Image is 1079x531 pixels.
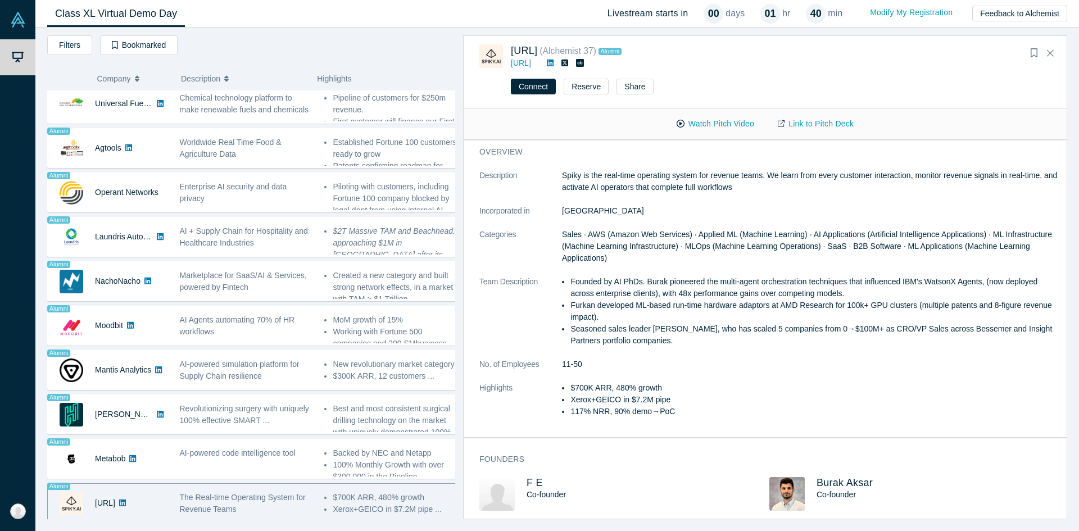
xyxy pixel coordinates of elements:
[511,79,556,94] button: Connect
[333,226,455,294] em: $2T Massive TAM and Beachhead. approaching $1M in [GEOGRAPHIC_DATA] after its first full year pos...
[479,170,562,205] dt: Description
[817,490,856,499] span: Co-founder
[95,410,191,419] a: [PERSON_NAME] Surgical
[317,74,351,83] span: Highlights
[665,114,766,134] button: Watch Pitch Video
[60,492,83,515] img: Spiky.ai's Logo
[60,137,83,160] img: Agtools's Logo
[47,394,70,401] span: Alumni
[562,230,1052,262] span: Sales · AWS (Amazon Web Services) · Applied ML (Machine Learning) · AI Applications (Artificial I...
[479,229,562,276] dt: Categories
[527,490,566,499] span: Co-founder
[333,459,457,483] li: 100% Monthly Growth with over $300,000 in the Pipeline ...
[527,477,543,488] a: F E
[180,493,306,514] span: The Real-time Operating System for Revenue Teams
[760,4,780,24] div: 01
[333,358,457,370] li: New revolutionary market category
[511,45,537,56] a: [URL]
[95,365,151,374] a: Mantis Analytics
[479,44,503,68] img: Spiky.ai's Logo
[333,503,457,515] li: Xerox+GEICO in $7.2M pipe ...
[333,403,457,450] li: Best and most consistent surgical drilling technology on the market with uniquely demonstrated 10...
[60,403,83,426] img: Hubly Surgical's Logo
[180,360,300,380] span: AI-powered simulation platform for Supply Chain resilience
[95,99,193,108] a: Universal Fuel Technologies
[47,35,92,55] button: Filters
[60,314,83,338] img: Moodbit's Logo
[769,477,805,511] img: Burak Aksar's Profile Image
[817,477,873,488] a: Burak Aksar
[180,315,295,336] span: AI Agents automating 70% of HR workflows
[607,8,688,19] h4: Livestream starts in
[1042,44,1059,62] button: Close
[704,4,723,24] div: 00
[570,299,1059,323] li: Furkan developed ML-based run-time hardware adaptors at AMD Research for 100k+ GPU clusters (mult...
[479,276,562,358] dt: Team Description
[47,261,70,268] span: Alumni
[972,6,1067,21] button: Feedback to Alchemist
[479,205,562,229] dt: Incorporated in
[479,358,562,382] dt: No. of Employees
[570,276,1059,299] li: Founded by AI PhDs. Burak pioneered the multi-agent orchestration techniques that influenced IBM'...
[181,67,305,90] button: Description
[95,454,125,463] a: Metabob
[570,394,1059,406] li: Xerox+GEICO in $7.2M pipe
[539,46,596,56] small: ( Alchemist 37 )
[180,226,308,247] span: AI + Supply Chain for Hospitality and Healthcare Industries
[616,79,653,94] button: Share
[47,305,70,312] span: Alumni
[47,128,70,135] span: Alumni
[828,7,842,20] p: min
[95,232,254,241] a: Laundris Autonomous Inventory Management
[47,216,70,224] span: Alumni
[47,172,70,179] span: Alumni
[47,350,70,357] span: Alumni
[806,4,826,24] div: 40
[60,358,83,382] img: Mantis Analytics's Logo
[180,271,307,292] span: Marketplace for SaaS/AI & Services, powered by Fintech
[180,182,287,203] span: Enterprise AI security and data privacy
[47,438,70,446] span: Alumni
[47,1,185,27] a: Class XL Virtual Demo Day
[570,323,1059,347] li: Seasoned sales leader [PERSON_NAME], who has scaled 5 companies from 0→$100M+ as CRO/VP Sales acr...
[60,92,83,116] img: Universal Fuel Technologies's Logo
[10,503,26,519] img: Paraj Mathur's Account
[570,382,1059,394] li: $700K ARR, 480% growth
[333,492,457,503] li: $700K ARR, 480% growth
[333,160,457,196] li: Patents confirming roadmap for deep scientific product for scalability ...
[479,477,515,511] img: F E's Profile Image
[333,137,457,160] li: Established Fortune 100 customers ready to grow
[726,7,745,20] p: days
[562,358,1059,370] dd: 11-50
[181,67,220,90] span: Description
[570,406,1059,417] li: 117% NRR, 90% demo→PoC
[47,483,70,490] span: Alumni
[95,498,115,507] a: [URL]
[97,67,131,90] span: Company
[858,3,964,22] a: Modify My Registration
[180,404,309,425] span: Revolutionizing surgery with uniquely 100% effective SMART ...
[599,48,622,55] span: Alumni
[95,143,121,152] a: Agtools
[511,58,531,67] a: [URL]
[95,321,123,330] a: Moodbit
[60,225,83,249] img: Laundris Autonomous Inventory Management's Logo
[564,79,609,94] button: Reserve
[333,370,457,382] li: $300K ARR, 12 customers ...
[333,92,457,116] li: Pipeline of customers for $250m revenue.
[60,270,83,293] img: NachoNacho's Logo
[180,93,309,114] span: Chemical technology platform to make renewable fuels and chemicals
[479,146,1044,158] h3: overview
[100,35,178,55] button: Bookmarked
[60,447,83,471] img: Metabob's Logo
[10,12,26,28] img: Alchemist Vault Logo
[333,447,457,459] li: Backed by NEC and Netapp
[95,188,158,197] a: Operant Networks
[333,181,457,228] li: Piloting with customers, including Fortune 100 company blocked by legal dept from using internal ...
[479,453,1044,465] h3: Founders
[95,276,140,285] a: NachoNacho
[180,138,282,158] span: Worldwide Real Time Food & Agriculture Data
[562,170,1059,193] p: Spiky is the real-time operating system for revenue teams. We learn from every customer interacti...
